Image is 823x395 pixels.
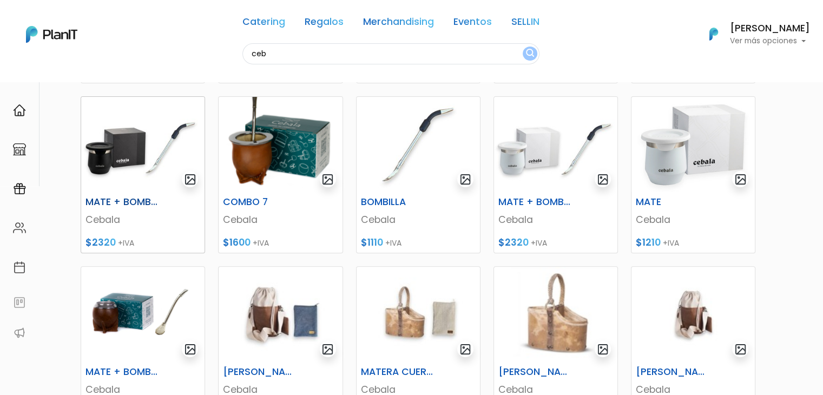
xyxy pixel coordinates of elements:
img: marketplace-4ceaa7011d94191e9ded77b95e3339b90024bf715f7c57f8cf31f2d8c509eaba.svg [13,143,26,156]
img: thumb_image-Photoroom__21_.jpg [357,267,480,362]
img: thumb_Captura_de_pantalla_2025-03-07_121830.png [219,97,342,192]
img: gallery-light [734,173,747,186]
a: SELLIN [511,17,539,30]
img: thumb_image-Photoroom__20_.jpg [631,267,755,362]
a: Regalos [305,17,344,30]
a: gallery-light MATE + BOMBILLA Cebala $2320 +IVA [81,96,205,253]
a: gallery-light COMBO 7 Cebala $1600 +IVA [218,96,343,253]
img: gallery-light [321,343,334,356]
a: Eventos [453,17,492,30]
a: gallery-light BOMBILLA Cebala $1110 +IVA [356,96,480,253]
span: J [109,65,130,87]
p: Cebala [85,213,200,227]
h6: [PERSON_NAME] [629,366,715,378]
span: +IVA [253,238,269,248]
img: thumb_image__copia___copia___copia___copia___copia___copia___copia___copia___copia_-Photoroom__3_... [494,97,617,192]
img: search_button-432b6d5273f82d61273b3651a40e1bd1b912527efae98b1b7a1b2c0702e16a8d.svg [526,49,534,59]
p: Ver más opciones [730,37,810,45]
h6: MATE + BOMBILLA [492,196,577,208]
input: Buscá regalos, desayunos, y más [242,43,539,64]
img: gallery-light [459,173,472,186]
img: campaigns-02234683943229c281be62815700db0a1741e53638e28bf9629b52c665b00959.svg [13,182,26,195]
div: J [28,65,190,87]
img: home-e721727adea9d79c4d83392d1f703f7f8bce08238fde08b1acbfd93340b81755.svg [13,104,26,117]
a: gallery-light MATE + BOMBILLA Cebala $2320 +IVA [493,96,618,253]
h6: [PERSON_NAME] [730,24,810,34]
img: gallery-light [597,173,609,186]
h6: MATE + BOMBILLA [79,366,164,378]
span: $1110 [361,236,383,249]
img: gallery-light [321,173,334,186]
span: +IVA [118,238,134,248]
a: Catering [242,17,285,30]
span: $2320 [498,236,529,249]
img: thumb_Dise%C3%B1o_sin_t%C3%ADtulo_-_2025-02-05T115245.489.png [81,267,205,362]
p: Cebala [223,213,338,227]
img: gallery-light [459,343,472,356]
img: gallery-light [734,343,747,356]
h6: MATE [629,196,715,208]
img: gallery-light [597,343,609,356]
img: thumb_DF34589A-2E36-461A-8B56-6A3BF45B6CDC.jpeg [494,267,617,362]
p: Cebala [361,213,476,227]
h6: COMBO 7 [216,196,302,208]
span: $1210 [636,236,661,249]
img: gallery-light [184,173,196,186]
i: keyboard_arrow_down [168,82,184,98]
h6: [PERSON_NAME] + YERBERO [216,366,302,378]
span: +IVA [531,238,547,248]
img: thumb_image__copia___copia___copia___copia___copia___copia___copia___copia___copia_-Photoroom__5_... [81,97,205,192]
span: $1600 [223,236,251,249]
img: user_04fe99587a33b9844688ac17b531be2b.png [87,65,109,87]
img: thumb_image__copia___copia___copia___copia___copia___copia___copia___copia_-Photoroom__2_.jpg [357,97,480,192]
i: insert_emoticon [165,162,184,175]
p: Ya probaste PlanitGO? Vas a poder automatizarlas acciones de todo el año. Escribinos para saber más! [38,100,181,135]
img: feedback-78b5a0c8f98aac82b08bfc38622c3050aee476f2c9584af64705fc4e61158814.svg [13,296,26,309]
h6: MATERA CUERO + YERBERO [354,366,440,378]
button: PlanIt Logo [PERSON_NAME] Ver más opciones [695,20,810,48]
img: calendar-87d922413cdce8b2cf7b7f5f62616a5cf9e4887200fb71536465627b3292af00.svg [13,261,26,274]
img: thumb_mate-comprar-uruguay-por-mayor.jpg [631,97,755,192]
span: $2320 [85,236,116,249]
h6: BOMBILLA [354,196,440,208]
img: partners-52edf745621dab592f3b2c58e3bca9d71375a7ef29c3b500c9f145b62cc070d4.svg [13,326,26,339]
span: +IVA [385,238,401,248]
img: gallery-light [184,343,196,356]
p: Cebala [636,213,750,227]
img: thumb_image-Photoroom__19_.jpg [219,267,342,362]
span: ¡Escríbenos! [56,164,165,175]
h6: MATE + BOMBILLA [79,196,164,208]
img: people-662611757002400ad9ed0e3c099ab2801c6687ba6c219adb57efc949bc21e19d.svg [13,221,26,234]
p: Cebala [498,213,613,227]
img: PlanIt Logo [26,26,77,43]
strong: PLAN IT [38,88,69,97]
img: PlanIt Logo [702,22,726,46]
div: PLAN IT Ya probaste PlanitGO? Vas a poder automatizarlas acciones de todo el año. Escribinos para... [28,76,190,144]
a: gallery-light MATE Cebala $1210 +IVA [631,96,755,253]
h6: [PERSON_NAME] CUERO [492,366,577,378]
span: +IVA [663,238,679,248]
img: user_d58e13f531133c46cb30575f4d864daf.jpeg [98,54,120,76]
i: send [184,162,206,175]
a: Merchandising [363,17,434,30]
